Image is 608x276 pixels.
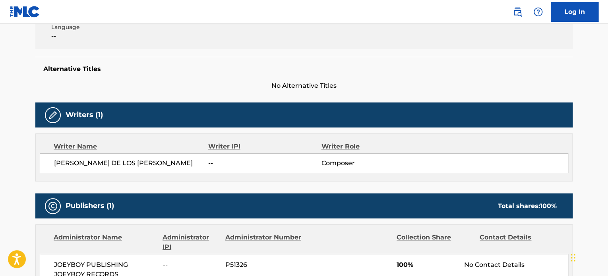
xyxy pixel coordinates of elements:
[163,260,219,270] span: --
[208,158,321,168] span: --
[464,260,568,270] div: No Contact Details
[54,233,157,252] div: Administrator Name
[225,260,302,270] span: P51326
[571,246,575,270] div: Drag
[551,2,598,22] a: Log In
[540,202,557,210] span: 100 %
[498,201,557,211] div: Total shares:
[66,110,103,120] h5: Writers (1)
[208,142,321,151] div: Writer IPI
[397,233,474,252] div: Collection Share
[163,233,219,252] div: Administrator IPI
[43,65,565,73] h5: Alternative Titles
[10,6,40,17] img: MLC Logo
[54,158,208,168] span: [PERSON_NAME] DE LOS [PERSON_NAME]
[54,142,208,151] div: Writer Name
[48,110,58,120] img: Writers
[480,233,557,252] div: Contact Details
[568,238,608,276] iframe: Chat Widget
[530,4,546,20] div: Help
[397,260,458,270] span: 100%
[66,201,114,210] h5: Publishers (1)
[509,4,525,20] a: Public Search
[225,233,302,252] div: Administrator Number
[321,142,424,151] div: Writer Role
[513,7,522,17] img: search
[321,158,424,168] span: Composer
[35,81,573,91] span: No Alternative Titles
[48,201,58,211] img: Publishers
[51,23,180,31] span: Language
[533,7,543,17] img: help
[51,31,180,41] span: --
